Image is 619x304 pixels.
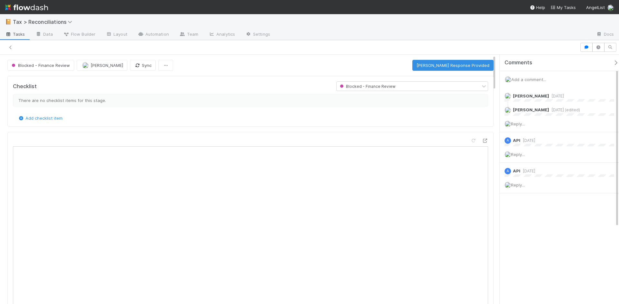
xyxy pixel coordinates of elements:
span: [DATE] (edited) [549,107,580,112]
span: Flow Builder [63,31,95,37]
img: avatar_e41e7ae5-e7d9-4d8d-9f56-31b0d7a2f4fd.png [505,107,511,113]
span: 📔 [5,19,12,24]
a: Analytics [203,30,240,40]
a: Automation [133,30,174,40]
img: avatar_e41e7ae5-e7d9-4d8d-9f56-31b0d7a2f4fd.png [505,182,511,188]
button: Sync [130,60,156,71]
a: My Tasks [550,4,576,11]
span: A [507,169,509,173]
a: Data [30,30,58,40]
img: avatar_e41e7ae5-e7d9-4d8d-9f56-31b0d7a2f4fd.png [505,121,511,127]
span: [DATE] [520,169,535,173]
img: avatar_e41e7ae5-e7d9-4d8d-9f56-31b0d7a2f4fd.png [607,5,614,11]
img: avatar_85833754-9fc2-4f19-a44b-7938606ee299.png [505,93,511,99]
span: [DATE] [549,94,564,98]
span: AngelList [586,5,605,10]
div: There are no checklist items for this stage. [13,94,488,106]
span: Tasks [5,31,25,37]
img: avatar_e41e7ae5-e7d9-4d8d-9f56-31b0d7a2f4fd.png [505,151,511,158]
img: avatar_e41e7ae5-e7d9-4d8d-9f56-31b0d7a2f4fd.png [505,76,511,83]
span: Blocked - Finance Review [339,84,396,89]
span: Reply... [511,121,525,126]
a: Team [174,30,203,40]
a: Layout [101,30,133,40]
a: Flow Builder [58,30,101,40]
span: [DATE] [520,138,535,143]
a: Add checklist item [18,115,63,121]
a: Docs [591,30,619,40]
span: Reply... [511,152,525,157]
span: API [513,138,520,143]
span: Reply... [511,182,525,188]
img: logo-inverted-e16ddd16eac7371096b0.svg [5,2,48,13]
div: API [505,168,511,174]
span: [PERSON_NAME] [513,107,549,112]
span: Comments [505,60,532,66]
span: A [507,139,509,142]
span: [PERSON_NAME] [513,93,549,98]
span: Add a comment... [511,77,546,82]
div: API [505,137,511,144]
img: avatar_fee1282a-8af6-4c79-b7c7-bf2cfad99775.png [82,62,89,69]
button: [PERSON_NAME] [77,60,127,71]
span: API [513,168,520,173]
button: [PERSON_NAME] Response Provided [412,60,494,71]
span: My Tasks [550,5,576,10]
div: Help [530,4,545,11]
span: Tax > Reconciliations [13,19,75,25]
span: [PERSON_NAME] [91,63,123,68]
h5: Checklist [13,83,37,90]
a: Settings [240,30,275,40]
